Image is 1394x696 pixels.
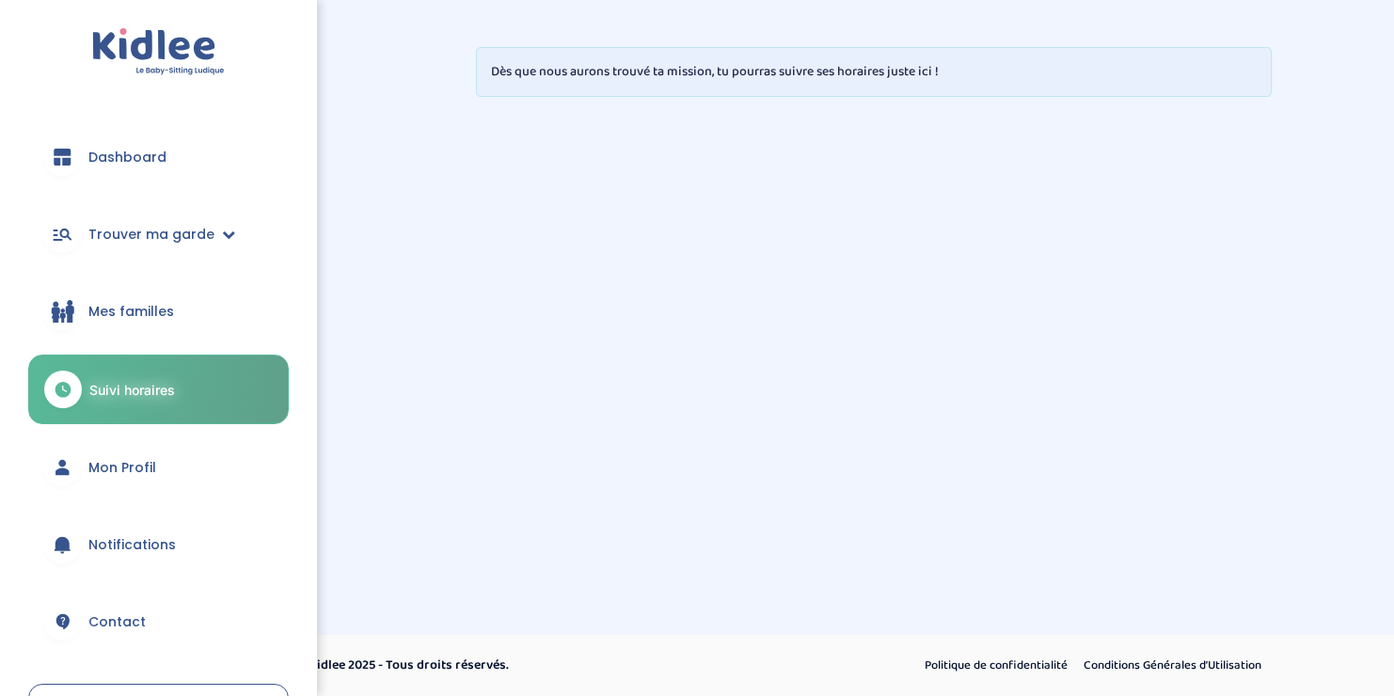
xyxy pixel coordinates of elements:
p: Dès que nous aurons trouvé ta mission, tu pourras suivre ses horaires juste ici ! [491,62,1257,82]
img: logo.svg [92,28,225,76]
a: Politique de confidentialité [918,654,1074,678]
span: Notifications [88,535,176,555]
span: Mes familles [88,302,174,322]
a: Mon Profil [28,434,289,501]
a: Mes familles [28,277,289,345]
a: Contact [28,588,289,656]
span: Mon Profil [88,458,156,478]
a: Trouver ma garde [28,200,289,268]
a: Dashboard [28,123,289,191]
span: Suivi horaires [89,380,175,400]
span: Trouver ma garde [88,225,214,245]
span: Contact [88,612,146,632]
span: Dashboard [88,148,166,167]
a: Suivi horaires [28,355,289,424]
p: © Kidlee 2025 - Tous droits réservés. [297,656,777,675]
a: Conditions Générales d’Utilisation [1077,654,1268,678]
a: Notifications [28,511,289,578]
